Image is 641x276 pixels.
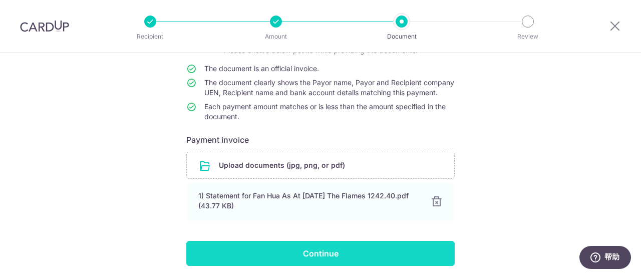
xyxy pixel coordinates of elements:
[20,20,69,32] img: CardUp
[113,32,187,42] p: Recipient
[365,32,439,42] p: Document
[186,241,455,266] input: Continue
[579,246,631,271] iframe: 打开一个小组件，您可以在其中找到更多信息
[186,152,455,179] div: Upload documents (jpg, png, or pdf)
[204,102,446,121] span: Each payment amount matches or is less than the amount specified in the document.
[198,191,419,211] div: 1) Statement for Fan Hua As At [DATE] The Flames 1242.40.pdf (43.77 KB)
[491,32,565,42] p: Review
[239,32,313,42] p: Amount
[204,64,319,73] span: The document is an official invoice.
[204,78,454,97] span: The document clearly shows the Payor name, Payor and Recipient company UEN, Recipient name and ba...
[186,134,455,146] h6: Payment invoice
